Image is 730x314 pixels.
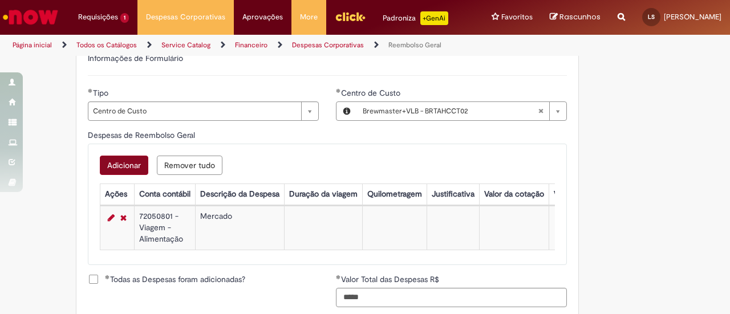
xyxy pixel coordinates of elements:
a: Editar Linha 1 [105,211,117,225]
a: Despesas Corporativas [292,40,364,50]
span: Tipo [93,88,111,98]
th: Valor da cotação [479,183,549,205]
span: Centro de Custo [93,102,295,120]
span: [PERSON_NAME] [664,12,721,22]
ul: Trilhas de página [9,35,478,56]
span: Rascunhos [559,11,601,22]
button: Remove all rows for Despesas de Reembolso Geral [157,156,222,175]
button: Centro de Custo, Visualizar este registro Brewmaster+VLB - BRTAHCCT02 [336,102,357,120]
th: Conta contábil [134,183,195,205]
th: Valor por Litro [549,183,609,205]
th: Ações [100,183,134,205]
span: More [300,11,318,23]
span: Todas as Despesas foram adicionadas? [105,274,245,285]
img: ServiceNow [1,6,60,28]
td: Mercado [195,206,284,250]
span: Aprovações [242,11,283,23]
a: Rascunhos [550,12,601,23]
span: Despesas Corporativas [146,11,225,23]
button: Add a row for Despesas de Reembolso Geral [100,156,148,175]
th: Quilometragem [362,183,427,205]
span: Requisições [78,11,118,23]
td: 72050801 - Viagem - Alimentação [134,206,195,250]
a: Remover linha 1 [117,211,129,225]
span: 1 [120,13,129,23]
span: Valor Total das Despesas R$ [341,274,441,284]
a: Página inicial [13,40,52,50]
span: Centro de Custo [341,88,403,98]
span: Obrigatório Preenchido [336,88,341,93]
label: Informações de Formulário [88,53,183,63]
span: Obrigatório Preenchido [336,275,341,279]
a: Brewmaster+VLB - BRTAHCCT02Limpar campo Centro de Custo [357,102,566,120]
span: LS [648,13,655,21]
th: Duração da viagem [284,183,362,205]
a: Service Catalog [161,40,210,50]
p: +GenAi [420,11,448,25]
a: Financeiro [235,40,267,50]
th: Descrição da Despesa [195,183,284,205]
abbr: Limpar campo Centro de Custo [532,102,549,120]
a: Reembolso Geral [388,40,441,50]
div: Padroniza [383,11,448,25]
a: Todos os Catálogos [76,40,137,50]
th: Justificativa [427,183,479,205]
span: Obrigatório Preenchido [105,275,110,279]
span: Obrigatório Preenchido [88,88,93,93]
span: Favoritos [501,11,533,23]
img: click_logo_yellow_360x200.png [335,8,366,25]
span: Despesas de Reembolso Geral [88,130,197,140]
input: Valor Total das Despesas R$ [336,288,567,307]
span: Brewmaster+VLB - BRTAHCCT02 [363,102,538,120]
